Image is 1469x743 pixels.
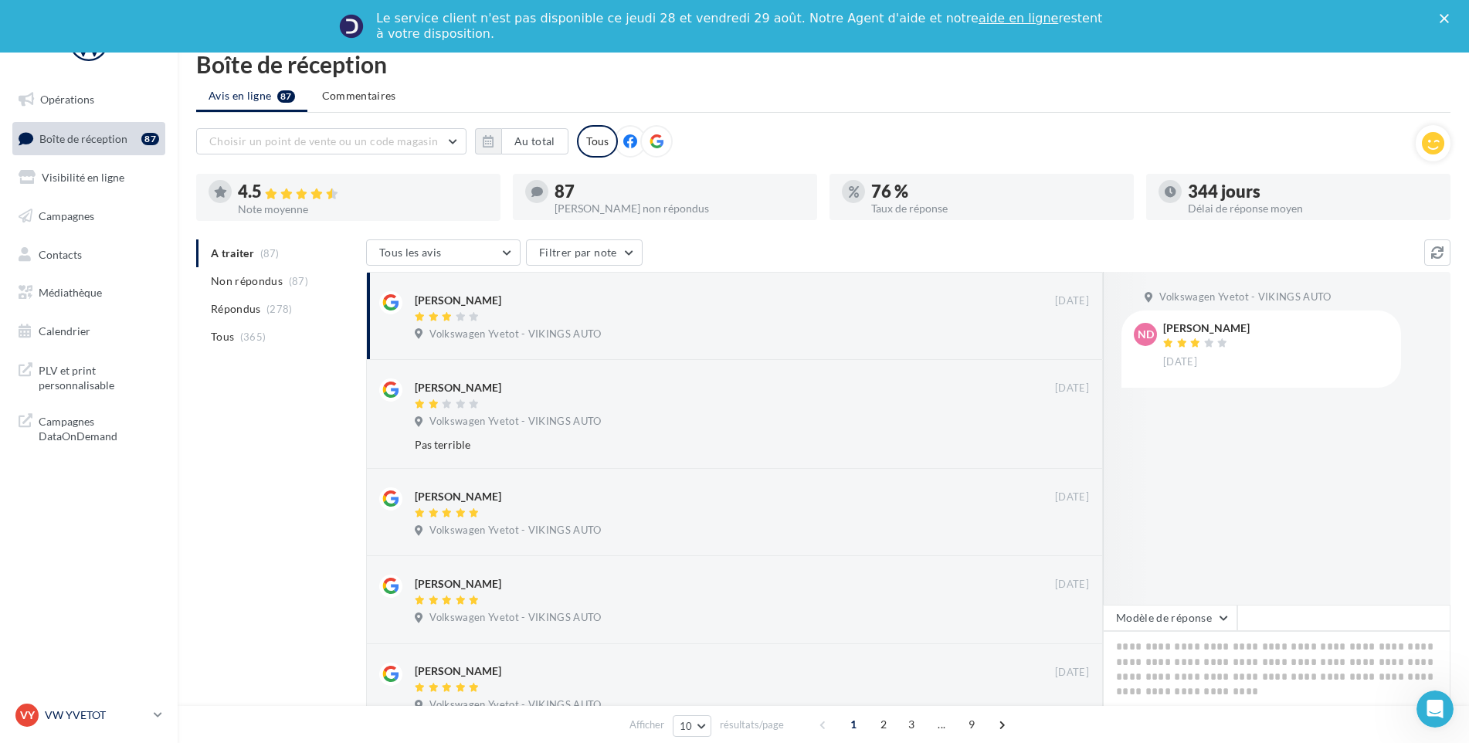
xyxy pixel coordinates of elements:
a: Visibilité en ligne [9,161,168,194]
div: [PERSON_NAME] non répondus [555,203,805,214]
button: Au total [501,128,568,154]
span: Opérations [40,93,94,106]
span: Afficher [629,718,664,732]
iframe: Intercom live chat [1416,690,1454,728]
span: Répondus [211,301,261,317]
span: 2 [871,712,896,737]
div: Délai de réponse moyen [1188,203,1438,214]
span: [DATE] [1055,294,1089,308]
span: Tous [211,329,234,344]
div: Taux de réponse [871,203,1121,214]
span: ND [1138,327,1154,342]
span: Volkswagen Yvetot - VIKINGS AUTO [429,415,601,429]
div: [PERSON_NAME] [1163,323,1250,334]
div: Le service client n'est pas disponible ce jeudi 28 et vendredi 29 août. Notre Agent d'aide et not... [376,11,1105,42]
div: [PERSON_NAME] [415,663,501,679]
span: [DATE] [1055,382,1089,395]
div: 344 jours [1188,183,1438,200]
span: Campagnes DataOnDemand [39,411,159,444]
span: 9 [959,712,984,737]
span: 10 [680,720,693,732]
p: VW YVETOT [45,707,148,723]
span: [DATE] [1163,355,1197,369]
button: Modèle de réponse [1103,605,1237,631]
button: Au total [475,128,568,154]
div: [PERSON_NAME] [415,576,501,592]
span: Non répondus [211,273,283,289]
a: Boîte de réception87 [9,122,168,155]
div: Tous [577,125,618,158]
a: Contacts [9,239,168,271]
a: Médiathèque [9,277,168,309]
span: Volkswagen Yvetot - VIKINGS AUTO [429,698,601,712]
button: 10 [673,715,712,737]
span: Volkswagen Yvetot - VIKINGS AUTO [429,611,601,625]
a: aide en ligne [979,11,1058,25]
span: VY [20,707,35,723]
span: Tous les avis [379,246,442,259]
div: Note moyenne [238,204,488,215]
span: Choisir un point de vente ou un code magasin [209,134,438,148]
span: Volkswagen Yvetot - VIKINGS AUTO [1159,290,1331,304]
span: [DATE] [1055,490,1089,504]
a: Opérations [9,83,168,116]
button: Filtrer par note [526,239,643,266]
div: 87 [555,183,805,200]
span: [DATE] [1055,666,1089,680]
div: [PERSON_NAME] [415,293,501,308]
div: [PERSON_NAME] [415,380,501,395]
span: PLV et print personnalisable [39,360,159,393]
div: [PERSON_NAME] [415,489,501,504]
button: Tous les avis [366,239,521,266]
span: Volkswagen Yvetot - VIKINGS AUTO [429,524,601,538]
span: (365) [240,331,266,343]
a: VY VW YVETOT [12,701,165,730]
span: Contacts [39,247,82,260]
span: 1 [841,712,866,737]
span: Boîte de réception [39,131,127,144]
button: Choisir un point de vente ou un code magasin [196,128,466,154]
div: 87 [141,133,159,145]
span: ... [929,712,954,737]
span: Médiathèque [39,286,102,299]
span: Campagnes [39,209,94,222]
div: Boîte de réception [196,53,1450,76]
div: 4.5 [238,183,488,201]
span: Commentaires [322,88,396,103]
span: 3 [899,712,924,737]
div: Pas terrible [415,437,989,453]
img: Profile image for Service-Client [339,14,364,39]
span: Volkswagen Yvetot - VIKINGS AUTO [429,327,601,341]
a: Campagnes DataOnDemand [9,405,168,450]
span: Calendrier [39,324,90,338]
div: Fermer [1440,14,1455,23]
a: PLV et print personnalisable [9,354,168,399]
div: 76 % [871,183,1121,200]
span: (87) [289,275,308,287]
a: Calendrier [9,315,168,348]
span: résultats/page [720,718,784,732]
a: Campagnes [9,200,168,232]
span: Visibilité en ligne [42,171,124,184]
span: [DATE] [1055,578,1089,592]
span: (278) [266,303,293,315]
